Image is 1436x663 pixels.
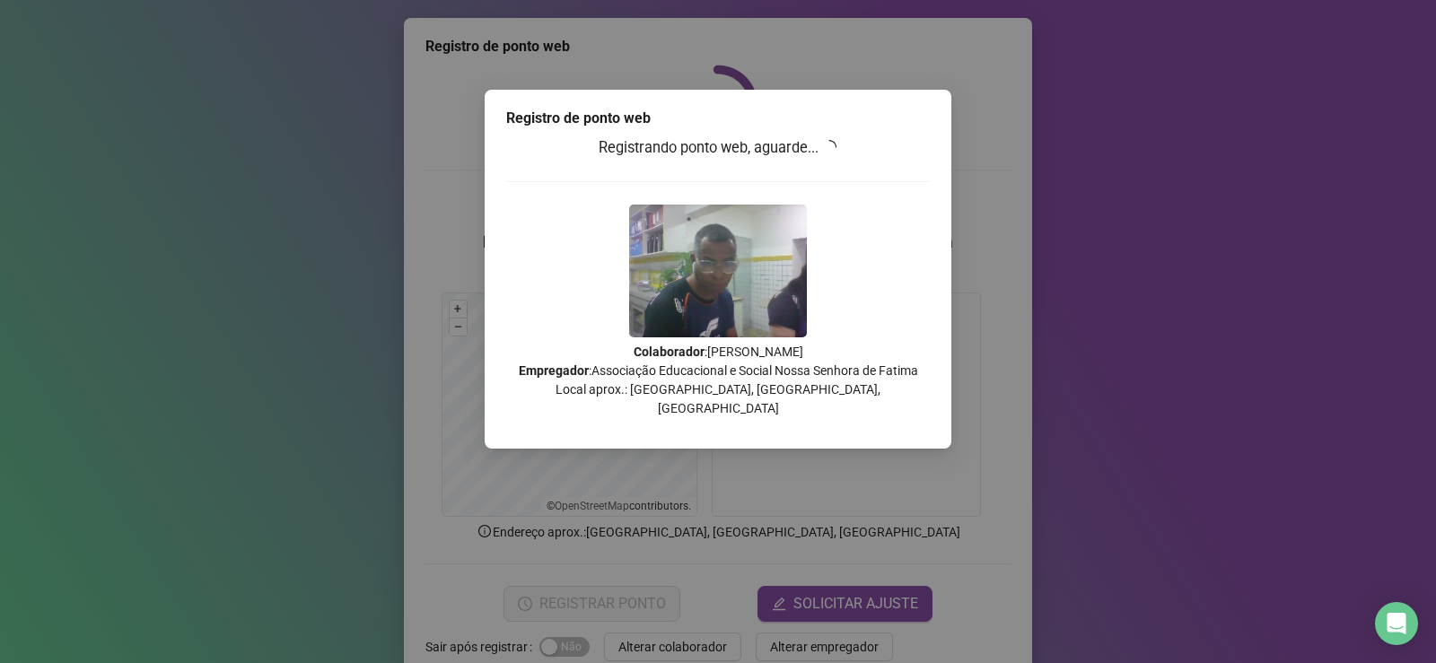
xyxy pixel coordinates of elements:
span: loading [821,138,838,155]
img: Z [629,205,807,337]
div: Open Intercom Messenger [1375,602,1418,645]
h3: Registrando ponto web, aguarde... [506,136,930,160]
p: : [PERSON_NAME] : Associação Educacional e Social Nossa Senhora de Fatima Local aprox.: [GEOGRAPH... [506,343,930,418]
strong: Empregador [519,363,589,378]
strong: Colaborador [634,345,705,359]
div: Registro de ponto web [506,108,930,129]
